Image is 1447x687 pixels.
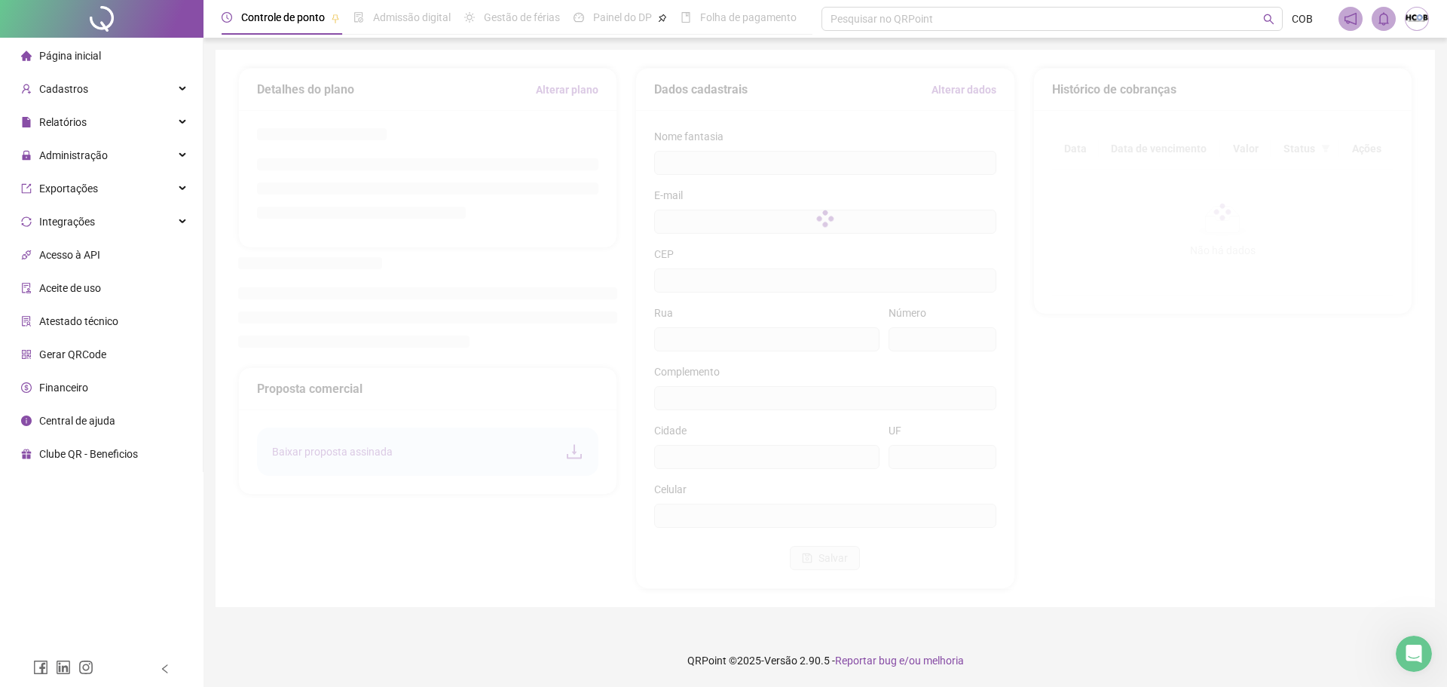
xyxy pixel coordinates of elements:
[21,283,32,293] span: audit
[78,660,93,675] span: instagram
[21,150,32,161] span: lock
[39,116,87,128] span: Relatórios
[373,11,451,23] span: Admissão digital
[39,249,100,261] span: Acesso à API
[764,655,797,667] span: Versão
[1263,14,1274,25] span: search
[222,12,232,23] span: clock-circle
[658,14,667,23] span: pushpin
[21,183,32,194] span: export
[835,655,964,667] span: Reportar bug e/ou melhoria
[484,11,560,23] span: Gestão de férias
[39,348,106,360] span: Gerar QRCode
[574,12,584,23] span: dashboard
[160,664,170,674] span: left
[39,282,101,294] span: Aceite de uso
[21,117,32,127] span: file
[39,315,118,327] span: Atestado técnico
[39,83,88,95] span: Cadastros
[39,415,115,427] span: Central de ajuda
[21,250,32,260] span: api
[21,84,32,94] span: user-add
[203,634,1447,687] footer: QRPoint © 2025 - 2.90.5 -
[241,11,325,23] span: Controle de ponto
[21,416,32,426] span: info-circle
[1406,8,1428,30] img: 24957
[39,50,101,62] span: Página inicial
[700,11,797,23] span: Folha de pagamento
[1292,11,1313,27] span: COB
[21,382,32,393] span: dollar
[21,349,32,360] span: qrcode
[21,316,32,327] span: solution
[593,11,652,23] span: Painel do DP
[331,14,340,23] span: pushpin
[1377,12,1390,26] span: bell
[681,12,691,23] span: book
[39,182,98,195] span: Exportações
[21,51,32,61] span: home
[33,660,48,675] span: facebook
[353,12,364,23] span: file-done
[21,216,32,227] span: sync
[1344,12,1357,26] span: notification
[1396,636,1432,672] iframe: Intercom live chat
[39,382,88,394] span: Financeiro
[56,660,71,675] span: linkedin
[39,216,95,228] span: Integrações
[21,449,32,459] span: gift
[464,12,475,23] span: sun
[39,149,108,161] span: Administração
[39,448,138,460] span: Clube QR - Beneficios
